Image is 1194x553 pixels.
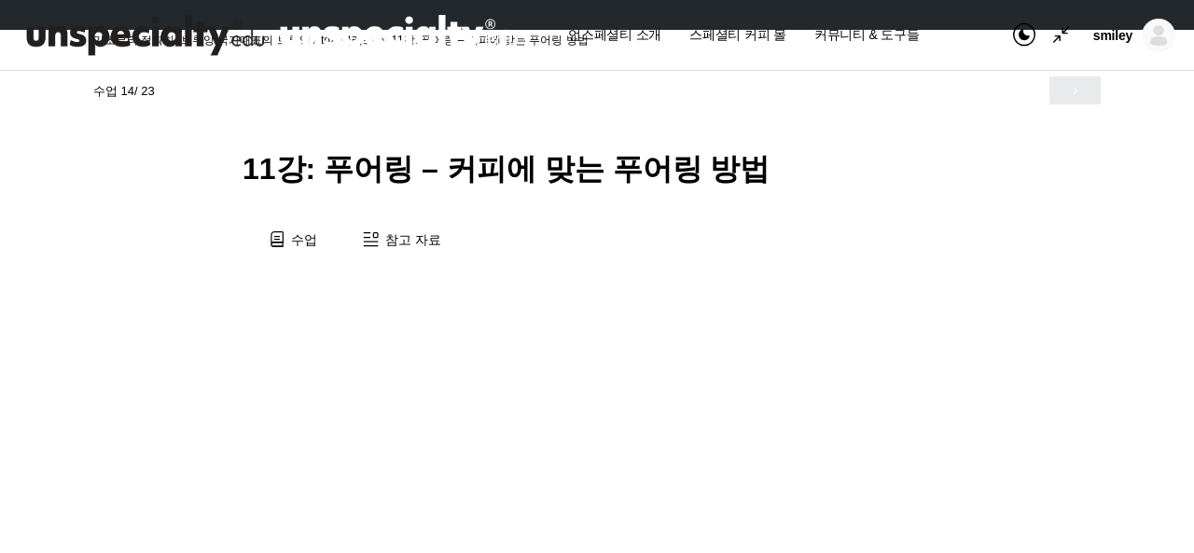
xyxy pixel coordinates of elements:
[1093,27,1132,44] span: smiley
[680,22,796,49] a: 스페셜티 커피 몰
[996,76,1048,104] a: ←이전
[559,22,671,49] a: 언스페셜티 소개
[805,22,929,49] a: 커뮤니티 & 도구들
[996,78,1048,104] span: ←
[689,22,786,48] span: 스페셜티 커피 몰
[243,151,951,187] h1: 11강: 푸어링 – 커피에 맞는 푸어링 방법
[134,84,155,98] span: / 23
[1093,19,1175,52] a: smiley
[385,231,441,248] span: 참고 자료
[568,22,661,48] span: 언스페셜티 소개
[93,85,155,97] span: 수업 14
[928,76,987,104] div: 진행 중
[291,231,317,248] span: 수업
[814,22,920,48] span: 커뮤니티 & 도구들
